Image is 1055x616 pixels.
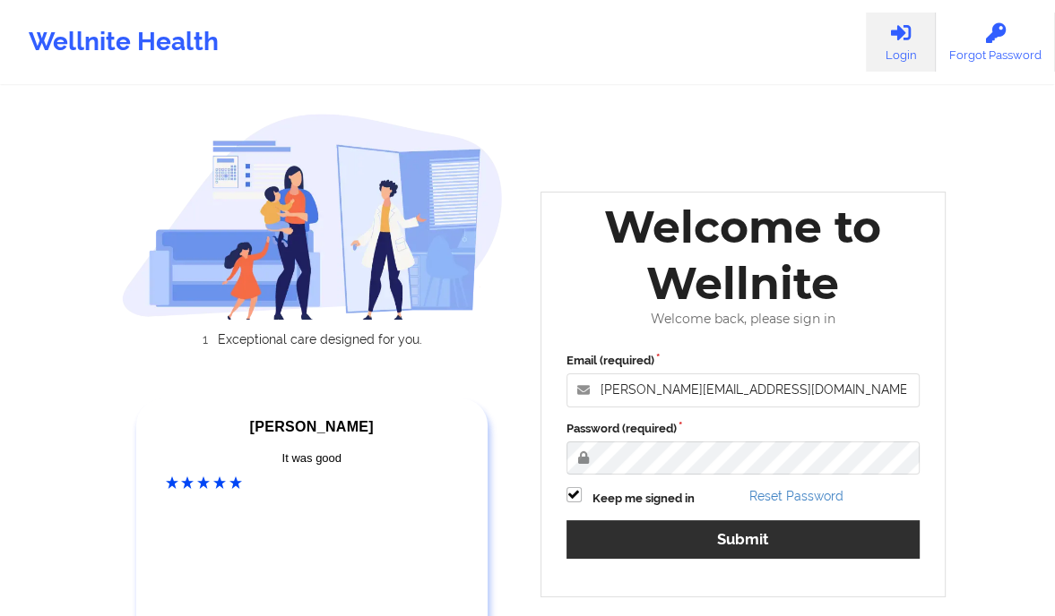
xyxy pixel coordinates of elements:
[749,489,843,503] a: Reset Password
[166,449,459,467] div: It was good
[566,352,921,370] label: Email (required)
[250,419,374,434] span: [PERSON_NAME]
[866,13,936,72] a: Login
[566,420,921,438] label: Password (required)
[122,113,503,320] img: wellnite-auth-hero_200.c722682e.png
[592,490,695,508] label: Keep me signed in
[566,373,921,407] input: Email address
[566,520,921,559] button: Submit
[936,13,1055,72] a: Forgot Password
[554,199,933,312] div: Welcome to Wellnite
[138,332,503,346] li: Exceptional care designed for you.
[554,312,933,327] div: Welcome back, please sign in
